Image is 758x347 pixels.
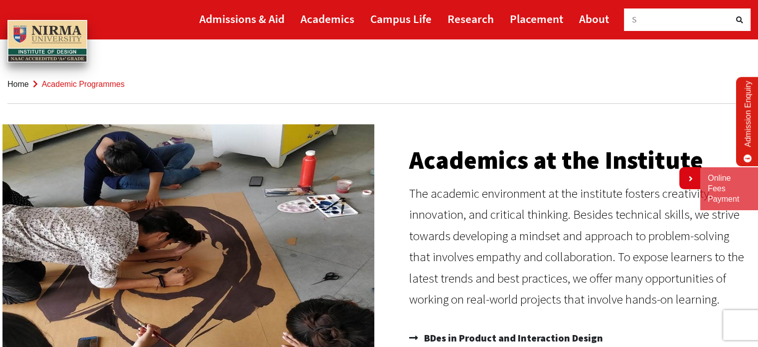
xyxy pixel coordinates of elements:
[301,7,354,30] a: Academics
[7,80,29,88] a: Home
[42,80,125,88] span: Academic Programmes
[448,7,494,30] a: Research
[510,7,563,30] a: Placement
[579,7,609,30] a: About
[409,148,749,173] h2: Academics at the Institute
[632,14,637,25] span: S
[370,7,432,30] a: Campus Life
[199,7,285,30] a: Admissions & Aid
[7,65,751,104] nav: breadcrumb
[708,173,751,204] a: Online Fees Payment
[7,20,87,63] img: main_logo
[409,183,749,310] p: The academic environment at the institute fosters creativity, innovation, and critical thinking. ...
